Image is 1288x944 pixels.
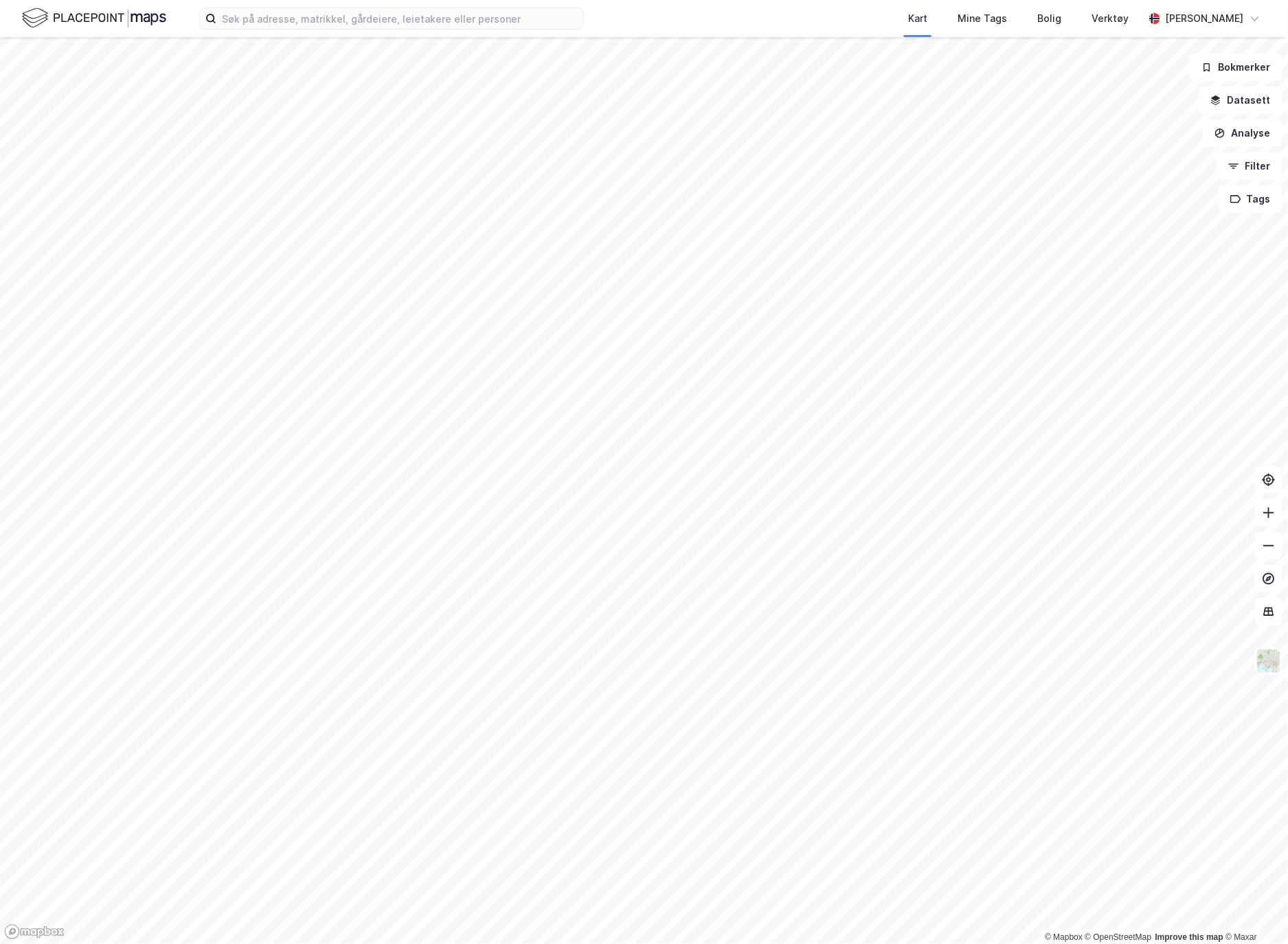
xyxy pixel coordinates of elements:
[1037,10,1061,27] div: Bolig
[1219,878,1288,944] iframe: Chat Widget
[22,6,166,30] img: logo.f888ab2527a4732fd821a326f86c7f29.svg
[908,10,927,27] div: Kart
[1092,10,1129,27] div: Verktøy
[958,10,1007,27] div: Mine Tags
[216,8,583,29] input: Søk på adresse, matrikkel, gårdeiere, leietakere eller personer
[1166,10,1244,27] div: [PERSON_NAME]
